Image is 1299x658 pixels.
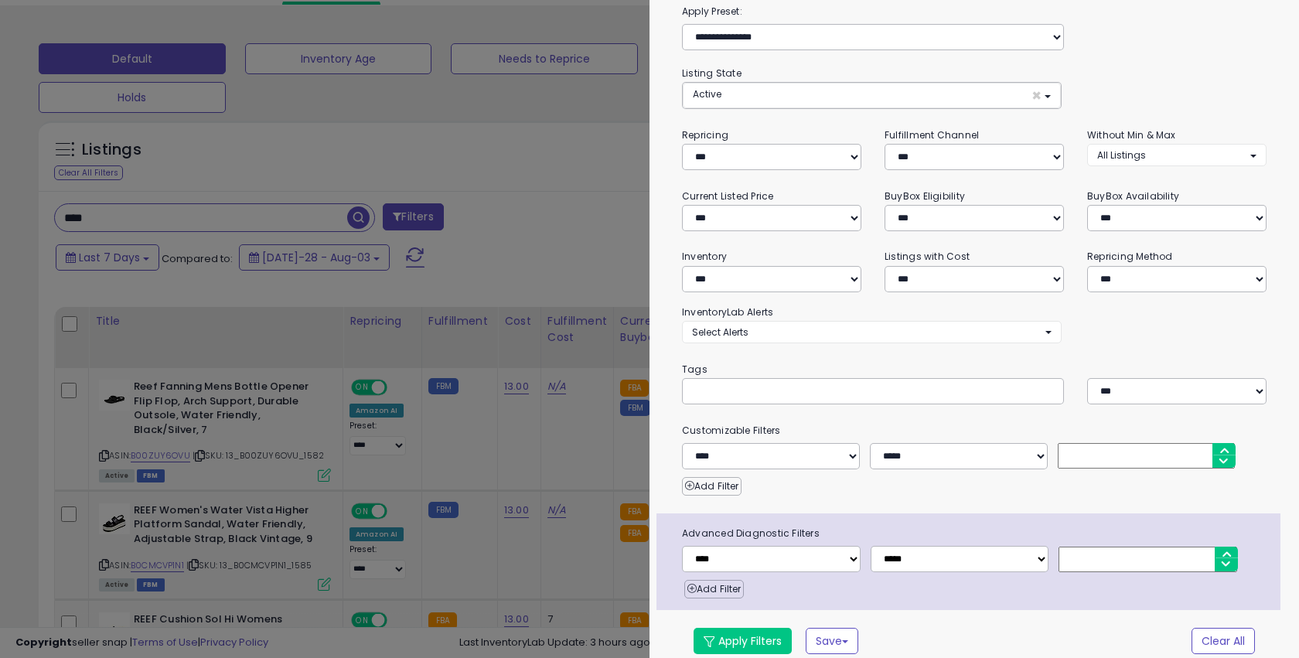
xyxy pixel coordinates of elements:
[1087,189,1179,203] small: BuyBox Availability
[683,83,1061,108] button: Active ×
[682,250,727,263] small: Inventory
[1097,148,1146,162] span: All Listings
[1031,87,1042,104] span: ×
[1087,144,1267,166] button: All Listings
[682,128,728,141] small: Repricing
[806,628,858,654] button: Save
[1192,628,1255,654] button: Clear All
[670,3,1278,20] label: Apply Preset:
[682,305,773,319] small: InventoryLab Alerts
[670,361,1278,378] small: Tags
[692,326,748,339] span: Select Alerts
[693,87,721,101] span: Active
[670,422,1278,439] small: Customizable Filters
[1087,250,1173,263] small: Repricing Method
[682,66,742,80] small: Listing State
[885,128,979,141] small: Fulfillment Channel
[1087,128,1176,141] small: Without Min & Max
[670,525,1280,542] span: Advanced Diagnostic Filters
[684,580,744,598] button: Add Filter
[885,250,970,263] small: Listings with Cost
[682,321,1062,343] button: Select Alerts
[885,189,965,203] small: BuyBox Eligibility
[682,189,773,203] small: Current Listed Price
[694,628,792,654] button: Apply Filters
[682,477,742,496] button: Add Filter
